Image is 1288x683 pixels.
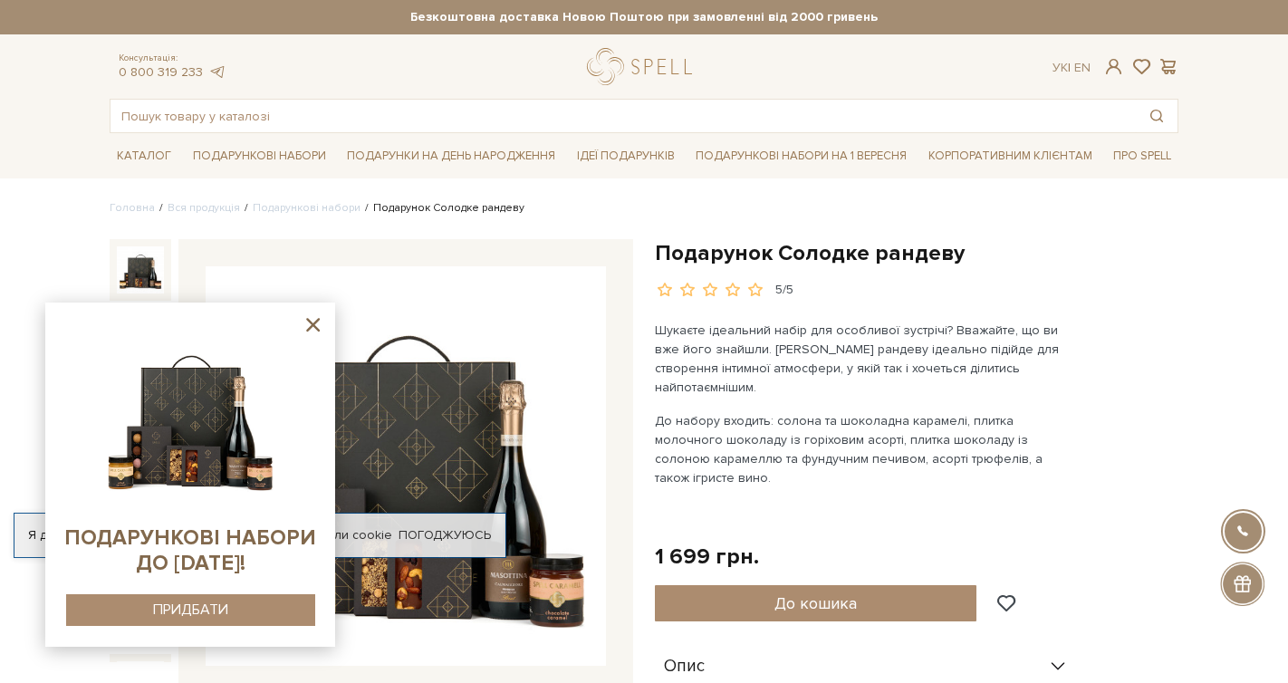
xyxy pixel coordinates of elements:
a: Ідеї подарунків [570,142,682,170]
a: Вся продукція [168,201,240,215]
button: До кошика [655,585,976,621]
p: Шукаєте ідеальний набір для особливої зустрічі? Вважайте, що ви вже його знайшли. [PERSON_NAME] р... [655,321,1080,397]
img: Подарунок Солодке рандеву [206,266,606,667]
input: Пошук товару у каталозі [111,100,1136,132]
a: En [1074,60,1091,75]
a: Головна [110,201,155,215]
button: Пошук товару у каталозі [1136,100,1177,132]
span: | [1068,60,1071,75]
div: 1 699 грн. [655,543,759,571]
div: 5/5 [775,282,793,299]
a: logo [587,48,700,85]
div: Я дозволяю [DOMAIN_NAME] використовувати [14,527,505,544]
a: Каталог [110,142,178,170]
span: Опис [664,659,705,675]
span: До кошика [774,593,857,613]
strong: Безкоштовна доставка Новою Поштою при замовленні від 2000 гривень [110,9,1178,25]
a: Подарункові набори [186,142,333,170]
h1: Подарунок Солодке рандеву [655,239,1178,267]
a: Про Spell [1106,142,1178,170]
a: Погоджуюсь [399,527,491,544]
a: telegram [207,64,226,80]
a: 0 800 319 233 [119,64,203,80]
img: Подарунок Солодке рандеву [117,246,164,293]
p: До набору входить: солона та шоколадна карамелі, плитка молочного шоколаду із горіховим асорті, п... [655,411,1080,487]
a: Подарункові набори [253,201,360,215]
li: Подарунок Солодке рандеву [360,200,524,216]
a: Корпоративним клієнтам [921,140,1100,171]
a: Подарунки на День народження [340,142,562,170]
div: Ук [1053,60,1091,76]
a: Подарункові набори на 1 Вересня [688,140,914,171]
span: Консультація: [119,53,226,64]
a: файли cookie [310,527,392,543]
